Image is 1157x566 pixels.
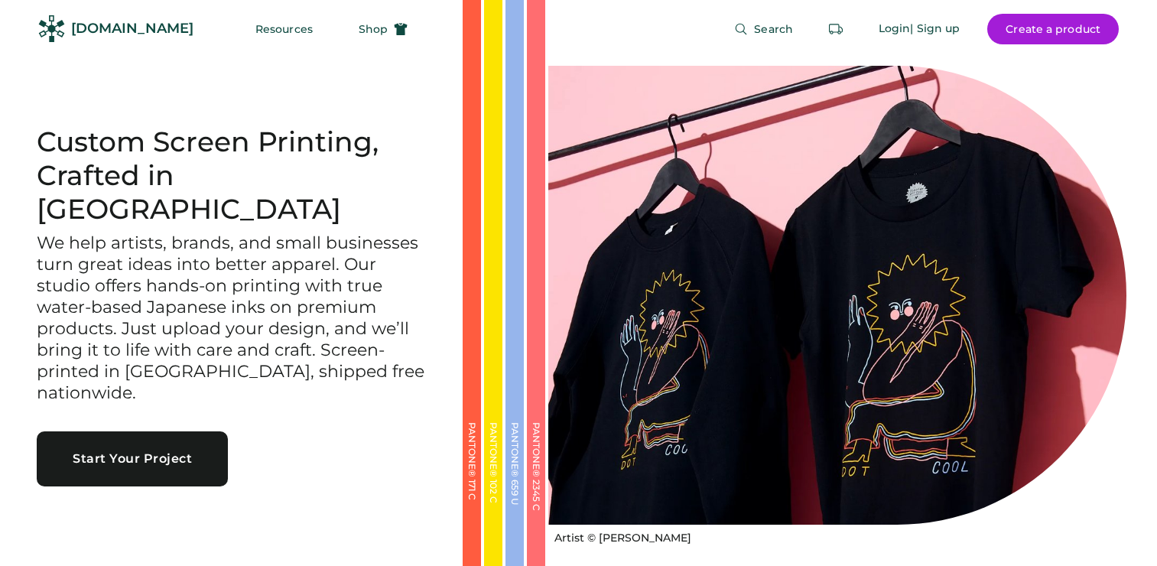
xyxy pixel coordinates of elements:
h1: Custom Screen Printing, Crafted in [GEOGRAPHIC_DATA] [37,125,426,226]
button: Resources [237,14,331,44]
div: | Sign up [910,21,960,37]
div: [DOMAIN_NAME] [71,19,193,38]
h3: We help artists, brands, and small businesses turn great ideas into better apparel. Our studio of... [37,233,426,404]
button: Create a product [987,14,1119,44]
button: Start Your Project [37,431,228,486]
span: Shop [359,24,388,34]
button: Search [716,14,811,44]
div: Artist © [PERSON_NAME] [554,531,691,546]
button: Shop [340,14,426,44]
div: Login [879,21,911,37]
a: Artist © [PERSON_NAME] [548,525,691,546]
button: Retrieve an order [821,14,851,44]
img: Rendered Logo - Screens [38,15,65,42]
span: Search [754,24,793,34]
